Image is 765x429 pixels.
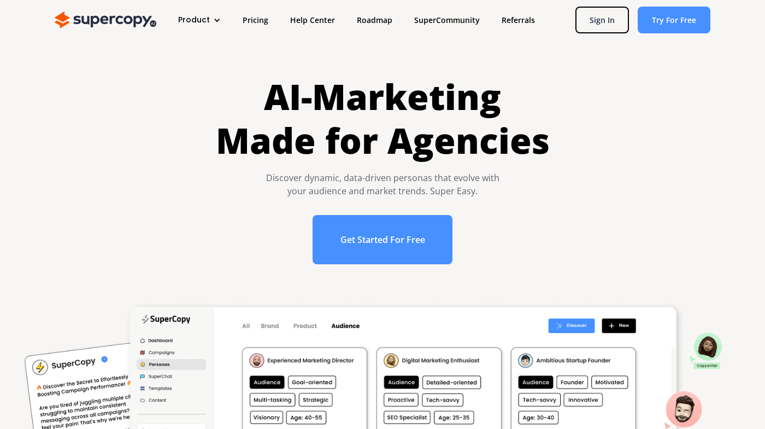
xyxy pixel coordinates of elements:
a: Roadmap [346,10,403,30]
a: Get Started For Free [313,215,453,264]
a: SuperCommunity [403,10,491,30]
a: Try For Free [638,7,710,33]
a: Pricing [232,10,279,30]
a: Help Center [279,10,346,30]
div: Product [178,14,210,26]
a: Referrals [491,10,546,30]
div: Product [167,10,232,30]
a: Sign In [575,7,629,33]
h1: AI-Marketing Made for Agencies [216,75,550,163]
div: Discover dynamic, data-driven personas that evolve with your audience and market trends. Super Easy. [216,171,550,198]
